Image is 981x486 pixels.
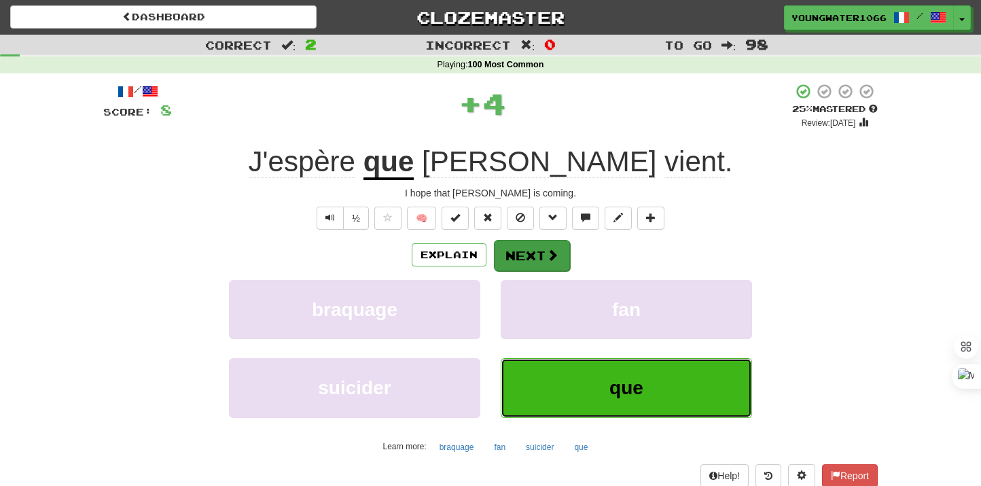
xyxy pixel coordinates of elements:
span: 25 % [792,103,813,114]
button: Edit sentence (alt+d) [605,207,632,230]
span: vient [664,145,725,178]
span: 2 [305,36,317,52]
button: ½ [343,207,369,230]
button: Add to collection (alt+a) [637,207,664,230]
span: suicider [318,377,391,398]
button: suicider [229,358,480,417]
span: braquage [312,299,397,320]
button: braquage [229,280,480,339]
span: 4 [482,86,506,120]
button: Ignore sentence (alt+i) [507,207,534,230]
span: 0 [544,36,556,52]
button: fan [486,437,513,457]
span: / [916,11,923,20]
button: que [567,437,595,457]
span: Score: [103,106,152,118]
button: que [501,358,752,417]
span: YoungWater1066 [791,12,887,24]
button: Reset to 0% Mastered (alt+r) [474,207,501,230]
a: Clozemaster [337,5,643,29]
button: Grammar (alt+g) [539,207,567,230]
div: I hope that [PERSON_NAME] is coming. [103,186,878,200]
button: Discuss sentence (alt+u) [572,207,599,230]
button: Set this sentence to 100% Mastered (alt+m) [442,207,469,230]
span: + [459,83,482,124]
span: J'espère [249,145,355,178]
span: 8 [160,101,172,118]
div: Text-to-speech controls [314,207,369,230]
span: fan [612,299,641,320]
span: To go [664,38,712,52]
div: / [103,83,172,100]
span: : [281,39,296,51]
span: . [414,145,732,178]
span: [PERSON_NAME] [422,145,656,178]
button: braquage [432,437,482,457]
a: YoungWater1066 / [784,5,954,30]
span: 98 [745,36,768,52]
span: : [520,39,535,51]
small: Learn more: [383,442,427,451]
strong: 100 Most Common [467,60,543,69]
button: suicider [518,437,561,457]
u: que [363,145,414,180]
button: Favorite sentence (alt+f) [374,207,402,230]
span: Incorrect [425,38,511,52]
span: Correct [205,38,272,52]
div: Mastered [792,103,878,116]
button: 🧠 [407,207,436,230]
a: Dashboard [10,5,317,29]
button: Play sentence audio (ctl+space) [317,207,344,230]
small: Review: [DATE] [802,118,856,128]
button: Explain [412,243,486,266]
span: : [721,39,736,51]
button: Next [494,240,570,271]
button: fan [501,280,752,339]
span: que [609,377,643,398]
